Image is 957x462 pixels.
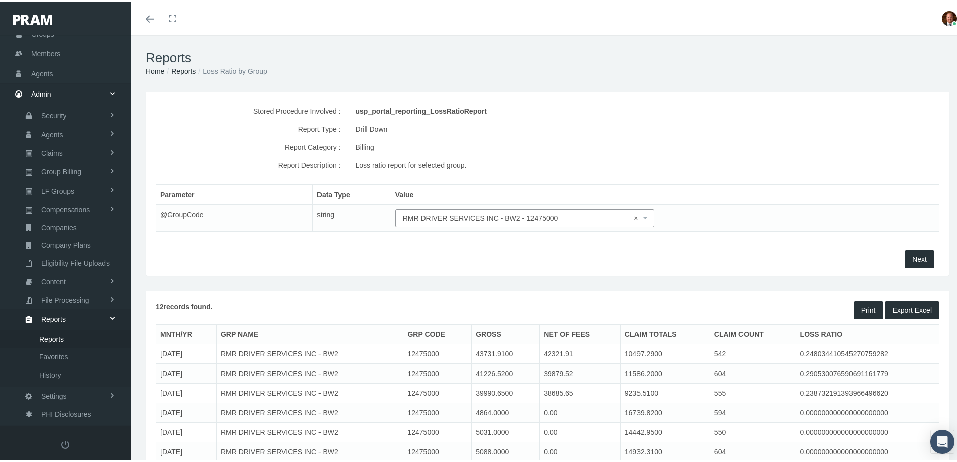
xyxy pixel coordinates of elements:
td: 39879.52 [540,362,621,382]
td: [DATE] [156,421,217,440]
span: Reports [41,309,66,326]
td: RMR DRIVER SERVICES INC - BW2 [216,342,403,362]
label: Report Type : [148,118,348,136]
span: Group Billing [41,161,81,178]
td: 41226.5200 [472,362,540,382]
td: 39990.6500 [472,382,540,401]
a: Reports [171,65,196,73]
div: usp_portal_reporting_LossRatioReport [356,100,807,118]
th: GRP CODE [403,323,472,342]
th: GROSS [472,323,540,342]
span: Members [31,42,60,61]
td: 11586.2000 [620,362,710,382]
img: PRAM_20_x_78.png [13,13,52,23]
td: string [312,203,391,230]
td: 12475000 [403,362,472,382]
td: 9235.5100 [620,382,710,401]
td: 0.000000000000000000000 [796,440,939,460]
td: 5031.0000 [472,421,540,440]
span: RMR DRIVER SERVICES INC - BW2 - 12475000 [395,207,655,225]
span: Agents [31,62,53,81]
td: [DATE] [156,362,217,382]
td: 542 [710,342,796,362]
span: History [39,364,61,382]
button: Print [854,299,883,317]
td: RMR DRIVER SERVICES INC - BW2 [216,362,403,382]
span: 12 [156,301,164,309]
td: 594 [710,401,796,421]
td: 550 [710,421,796,440]
td: 12475000 [403,382,472,401]
span: Security [41,105,67,122]
td: @GroupCode [156,203,313,230]
span: × [634,211,642,222]
a: Home [146,65,164,73]
th: LOSS RATIO [796,323,939,342]
label: Report Category : [148,136,348,154]
span: Claims [41,143,63,160]
button: Export Excel [885,299,939,317]
div: Drill Down [356,118,807,136]
td: 42321.91 [540,342,621,362]
span: PHI Disclosures [41,404,91,421]
span: Agents [41,124,63,141]
td: 0.00 [540,440,621,460]
th: MNTH/YR [156,323,217,342]
img: S_Profile_Picture_693.jpg [942,9,957,24]
td: 0.000000000000000000000 [796,421,939,440]
span: Settings [41,386,67,403]
td: 14932.3100 [620,440,710,460]
td: 604 [710,362,796,382]
td: 0.00 [540,401,621,421]
td: [DATE] [156,382,217,401]
span: Company Plans [41,235,91,252]
td: 0.000000000000000000000 [796,401,939,421]
td: 4864.0000 [472,401,540,421]
button: Next [905,248,934,266]
th: CLAIM TOTALS [620,323,710,342]
span: Reports [39,329,64,346]
td: [DATE] [156,401,217,421]
td: 12475000 [403,421,472,440]
td: RMR DRIVER SERVICES INC - BW2 [216,382,403,401]
div: Loss ratio report for selected group. [356,154,807,172]
td: RMR DRIVER SERVICES INC - BW2 [216,421,403,440]
th: Value [391,183,939,203]
td: 555 [710,382,796,401]
td: 16739.8200 [620,401,710,421]
div: Billing [356,136,807,154]
div: Open Intercom Messenger [930,428,954,452]
td: RMR DRIVER SERVICES INC - BW2 [216,440,403,460]
span: Compensations [41,199,90,216]
span: Content [41,271,66,288]
td: 10497.2900 [620,342,710,362]
td: [DATE] [156,342,217,362]
span: File Processing [41,290,89,307]
td: 5088.0000 [472,440,540,460]
td: 38685.65 [540,382,621,401]
th: NET OF FEES [540,323,621,342]
span: Next [912,253,927,261]
span: Eligibility File Uploads [41,253,110,270]
td: 12475000 [403,440,472,460]
th: GRP NAME [216,323,403,342]
td: 14442.9500 [620,421,710,440]
td: 0.00 [540,421,621,440]
th: Data Type [312,183,391,203]
td: 0.290530076590691161779 [796,362,939,382]
td: 0.248034410545270759282 [796,342,939,362]
td: [DATE] [156,440,217,460]
span: Favorites [39,346,68,363]
td: 12475000 [403,342,472,362]
td: 12475000 [403,401,472,421]
td: RMR DRIVER SERVICES INC - BW2 [216,401,403,421]
div: records found. [148,299,548,317]
li: Loss Ratio by Group [196,64,267,75]
td: 0.238732191393966496620 [796,382,939,401]
span: Companies [41,217,77,234]
td: 604 [710,440,796,460]
span: LF Groups [41,180,74,198]
td: 43731.9100 [472,342,540,362]
label: Report Description : [148,154,348,172]
label: Stored Procedure Involved : [148,100,348,118]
